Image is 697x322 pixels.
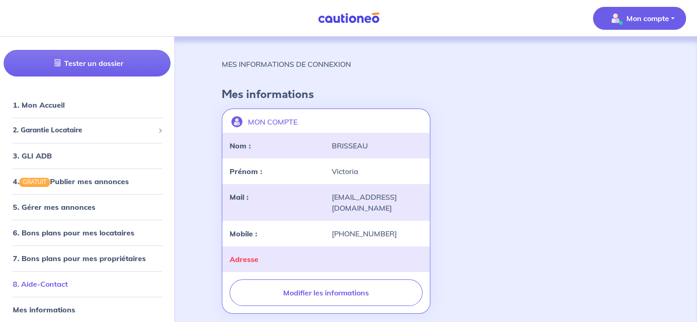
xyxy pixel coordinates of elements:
a: 4.GRATUITPublier mes annonces [13,177,129,186]
div: Mes informations [4,300,170,319]
button: Modifier les informations [230,279,422,306]
strong: Mobile : [230,229,257,238]
div: 4.GRATUITPublier mes annonces [4,172,170,191]
div: [EMAIL_ADDRESS][DOMAIN_NAME] [326,191,428,213]
div: 8. Aide-Contact [4,275,170,293]
div: 7. Bons plans pour mes propriétaires [4,249,170,267]
a: Tester un dossier [4,50,170,76]
a: 8. Aide-Contact [13,279,68,289]
img: Cautioneo [314,12,383,24]
div: Victoria [326,166,428,177]
strong: Nom : [230,141,251,150]
div: [PHONE_NUMBER] [326,228,428,239]
img: illu_account.svg [231,116,242,127]
a: 5. Gérer mes annonces [13,202,95,212]
button: illu_account_valid_menu.svgMon compte [593,7,686,30]
span: 2. Garantie Locataire [13,125,154,136]
a: 3. GLI ADB [13,151,52,160]
p: Mon compte [626,13,669,24]
p: MES INFORMATIONS DE CONNEXION [222,59,351,70]
a: 1. Mon Accueil [13,100,65,109]
p: MON COMPTE [248,116,297,127]
a: 7. Bons plans pour mes propriétaires [13,254,146,263]
strong: Adresse [230,255,258,264]
a: Mes informations [13,305,75,314]
div: 3. GLI ADB [4,147,170,165]
h4: Mes informations [222,88,649,101]
div: BRISSEAU [326,140,428,151]
div: 6. Bons plans pour mes locataires [4,224,170,242]
strong: Mail : [230,192,248,202]
strong: Prénom : [230,167,262,176]
div: 2. Garantie Locataire [4,121,170,139]
div: 1. Mon Accueil [4,96,170,114]
img: illu_account_valid_menu.svg [608,11,623,26]
div: 5. Gérer mes annonces [4,198,170,216]
a: 6. Bons plans pour mes locataires [13,228,134,237]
